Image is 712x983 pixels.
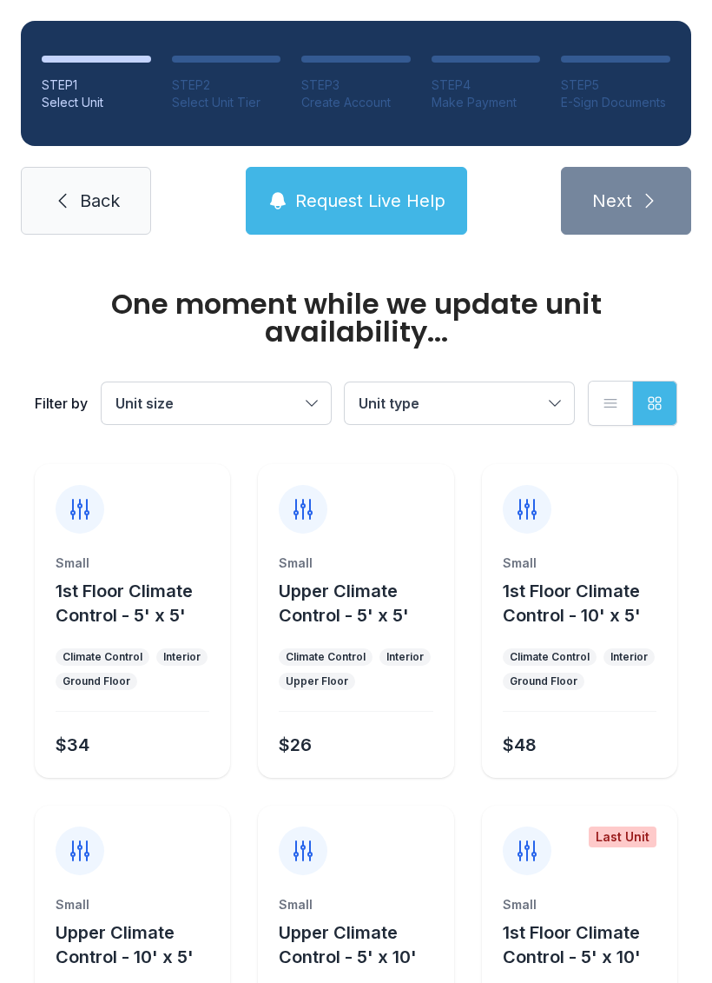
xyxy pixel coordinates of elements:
div: Small [503,896,656,913]
span: 1st Floor Climate Control - 5' x 10' [503,922,641,967]
span: Next [592,189,632,213]
button: 1st Floor Climate Control - 10' x 5' [503,579,670,628]
span: Upper Climate Control - 5' x 10' [279,922,417,967]
div: $34 [56,733,89,757]
div: Make Payment [432,94,541,111]
div: $26 [279,733,312,757]
span: Upper Climate Control - 5' x 5' [279,581,409,626]
div: Climate Control [63,650,142,664]
button: Upper Climate Control - 5' x 10' [279,920,446,969]
div: Last Unit [589,827,656,847]
span: Back [80,189,120,213]
span: Upper Climate Control - 10' x 5' [56,922,194,967]
button: 1st Floor Climate Control - 5' x 5' [56,579,223,628]
div: Small [56,555,209,572]
div: Interior [610,650,648,664]
div: Small [279,555,432,572]
button: Upper Climate Control - 10' x 5' [56,920,223,969]
div: Interior [386,650,424,664]
div: E-Sign Documents [561,94,670,111]
div: $48 [503,733,537,757]
div: One moment while we update unit availability... [35,290,677,346]
div: Small [279,896,432,913]
button: Upper Climate Control - 5' x 5' [279,579,446,628]
div: STEP 2 [172,76,281,94]
span: Unit size [115,395,174,412]
div: Ground Floor [510,674,577,688]
div: Create Account [301,94,411,111]
div: Small [56,896,209,913]
span: Unit type [359,395,419,412]
button: Unit type [345,382,574,424]
div: STEP 4 [432,76,541,94]
div: Select Unit Tier [172,94,281,111]
div: Climate Control [286,650,366,664]
div: Interior [163,650,201,664]
button: Unit size [102,382,331,424]
div: Small [503,555,656,572]
div: Upper Floor [286,674,348,688]
button: 1st Floor Climate Control - 5' x 10' [503,920,670,969]
div: Filter by [35,393,88,414]
div: STEP 5 [561,76,670,94]
span: Request Live Help [295,189,445,213]
div: STEP 1 [42,76,151,94]
div: Select Unit [42,94,151,111]
div: STEP 3 [301,76,411,94]
span: 1st Floor Climate Control - 10' x 5' [503,581,641,626]
div: Ground Floor [63,674,130,688]
div: Climate Control [510,650,590,664]
span: 1st Floor Climate Control - 5' x 5' [56,581,193,626]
